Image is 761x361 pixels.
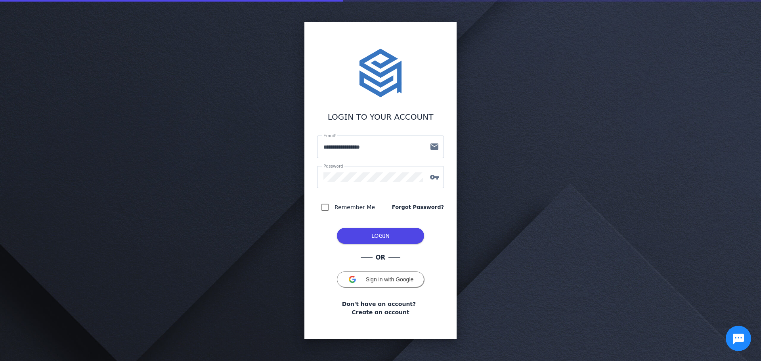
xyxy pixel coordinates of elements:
[392,203,444,211] a: Forgot Password?
[323,133,335,138] mat-label: Email
[317,111,444,123] div: LOGIN TO YOUR ACCOUNT
[337,228,424,244] button: LOG IN
[373,253,388,262] span: OR
[366,276,414,283] span: Sign in with Google
[323,164,343,168] mat-label: Password
[425,172,444,182] mat-icon: vpn_key
[425,142,444,151] mat-icon: mail
[371,233,390,239] span: LOGIN
[333,202,375,212] label: Remember Me
[355,48,406,98] img: stacktome.svg
[352,308,409,317] a: Create an account
[337,271,424,287] button: Sign in with Google
[342,300,416,308] span: Don't have an account?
